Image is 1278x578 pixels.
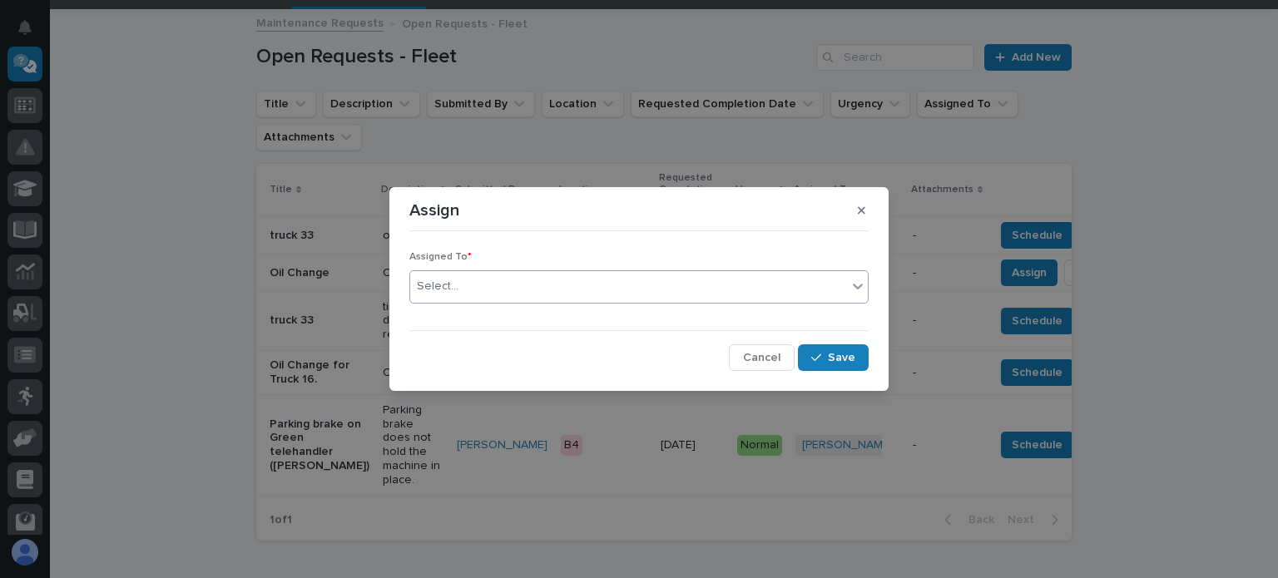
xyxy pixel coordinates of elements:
[417,278,458,295] div: Select...
[409,200,459,220] p: Assign
[828,350,855,365] span: Save
[729,344,795,371] button: Cancel
[743,350,780,365] span: Cancel
[409,252,472,262] span: Assigned To
[798,344,869,371] button: Save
